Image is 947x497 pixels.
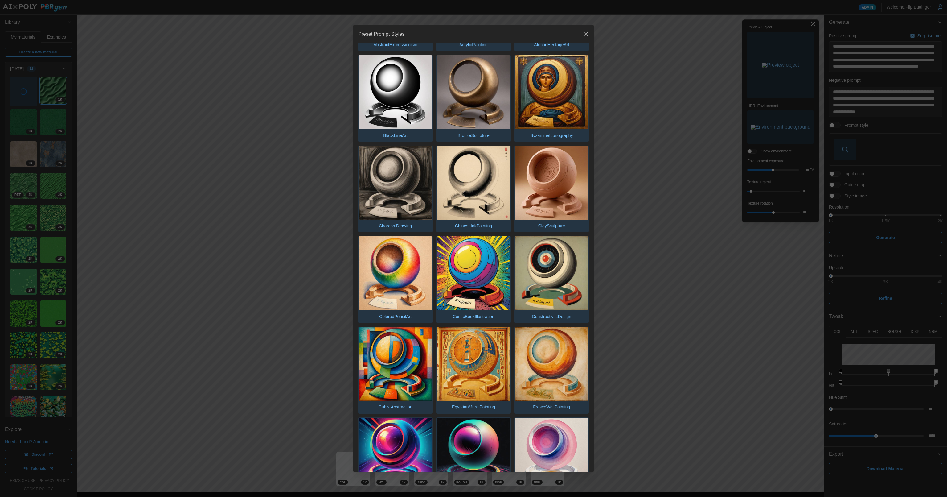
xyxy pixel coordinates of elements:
button: EgyptianMuralPainting.jpgEgyptianMuralPainting [436,327,510,414]
img: FuturistMotionArt.jpg [359,418,432,491]
img: ComicBookIllustration.jpg [437,236,510,310]
p: CubistAbstraction [375,401,416,413]
p: AfricanHeritageArt [531,39,572,51]
img: CharcoalDrawing.jpg [359,146,432,220]
img: ChineseInkPainting.jpg [437,146,510,220]
img: GouachePainting.jpg [515,418,588,491]
p: BronzeSculpture [454,129,493,142]
img: EgyptianMuralPainting.jpg [437,327,510,401]
p: ComicBookIllustration [449,310,497,323]
button: CubistAbstraction.jpgCubistAbstraction [358,327,433,414]
img: GlitchAesthetic.jpg [437,418,510,491]
img: CubistAbstraction.jpg [359,327,432,401]
button: BronzeSculpture.jpgBronzeSculpture [436,55,510,142]
p: CharcoalDrawing [376,220,415,232]
p: EgyptianMuralPainting [449,401,498,413]
button: ChineseInkPainting.jpgChineseInkPainting [436,146,510,233]
img: ByzantineIconography.jpg [515,55,588,129]
img: ColoredPencilArt.jpg [359,236,432,310]
button: CharcoalDrawing.jpgCharcoalDrawing [358,146,433,233]
h2: Preset Prompt Styles [358,32,404,37]
p: ColoredPencilArt [376,310,415,323]
p: FrescoWallPainting [530,401,573,413]
button: ColoredPencilArt.jpgColoredPencilArt [358,236,433,323]
button: ClaySculpture.jpgClaySculpture [514,146,589,233]
button: FrescoWallPainting.jpgFrescoWallPainting [514,327,589,414]
button: ConstructivistDesign.jpgConstructivistDesign [514,236,589,323]
p: ClaySculpture [535,220,568,232]
p: ChineseInkPainting [452,220,495,232]
p: ByzantineIconography [527,129,576,142]
button: ComicBookIllustration.jpgComicBookIllustration [436,236,510,323]
button: ByzantineIconography.jpgByzantineIconography [514,55,589,142]
img: FrescoWallPainting.jpg [515,327,588,401]
img: ConstructivistDesign.jpg [515,236,588,310]
img: BronzeSculpture.jpg [437,55,510,129]
img: BlackLineArt.jpg [359,55,432,129]
p: AbstractExpressionism [370,39,420,51]
button: BlackLineArt.jpgBlackLineArt [358,55,433,142]
p: BlackLineArt [380,129,411,142]
p: ConstructivistDesign [529,310,575,323]
img: ClaySculpture.jpg [515,146,588,220]
p: AcrylicPainting [456,39,491,51]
